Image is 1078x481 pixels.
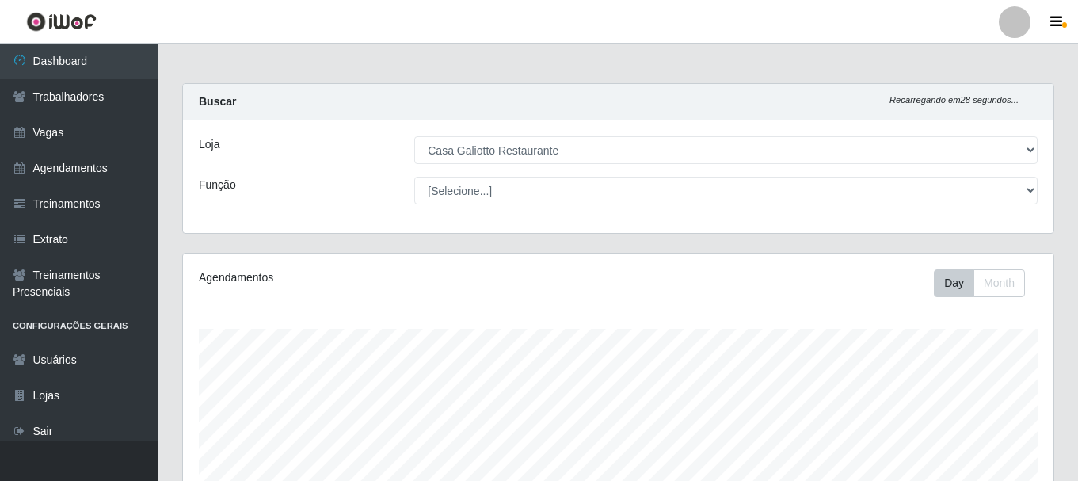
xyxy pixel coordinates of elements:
[199,136,219,153] label: Loja
[26,12,97,32] img: CoreUI Logo
[889,95,1019,105] i: Recarregando em 28 segundos...
[934,269,1025,297] div: First group
[973,269,1025,297] button: Month
[199,95,236,108] strong: Buscar
[199,269,535,286] div: Agendamentos
[934,269,1038,297] div: Toolbar with button groups
[199,177,236,193] label: Função
[934,269,974,297] button: Day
